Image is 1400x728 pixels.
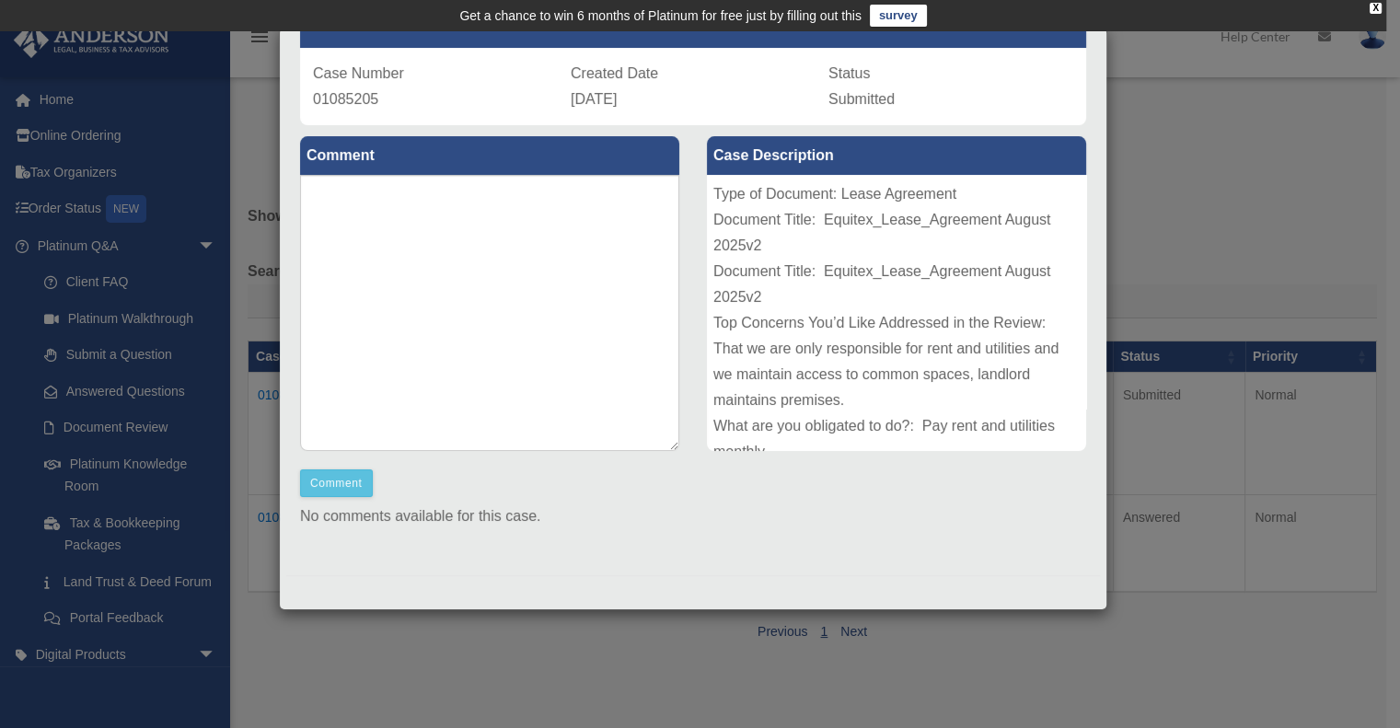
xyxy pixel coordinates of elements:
div: Type of Document: Lease Agreement Document Title: Equitex_Lease_Agreement August 2025v2 Document ... [707,175,1086,451]
label: Case Description [707,136,1086,175]
label: Comment [300,136,679,175]
button: Comment [300,469,373,497]
span: Case Number [313,65,404,81]
span: Submitted [828,91,895,107]
div: close [1370,3,1382,14]
div: Get a chance to win 6 months of Platinum for free just by filling out this [459,5,862,27]
p: No comments available for this case. [300,503,1086,529]
span: [DATE] [571,91,617,107]
span: Status [828,65,870,81]
span: 01085205 [313,91,378,107]
a: survey [870,5,927,27]
span: Created Date [571,65,658,81]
